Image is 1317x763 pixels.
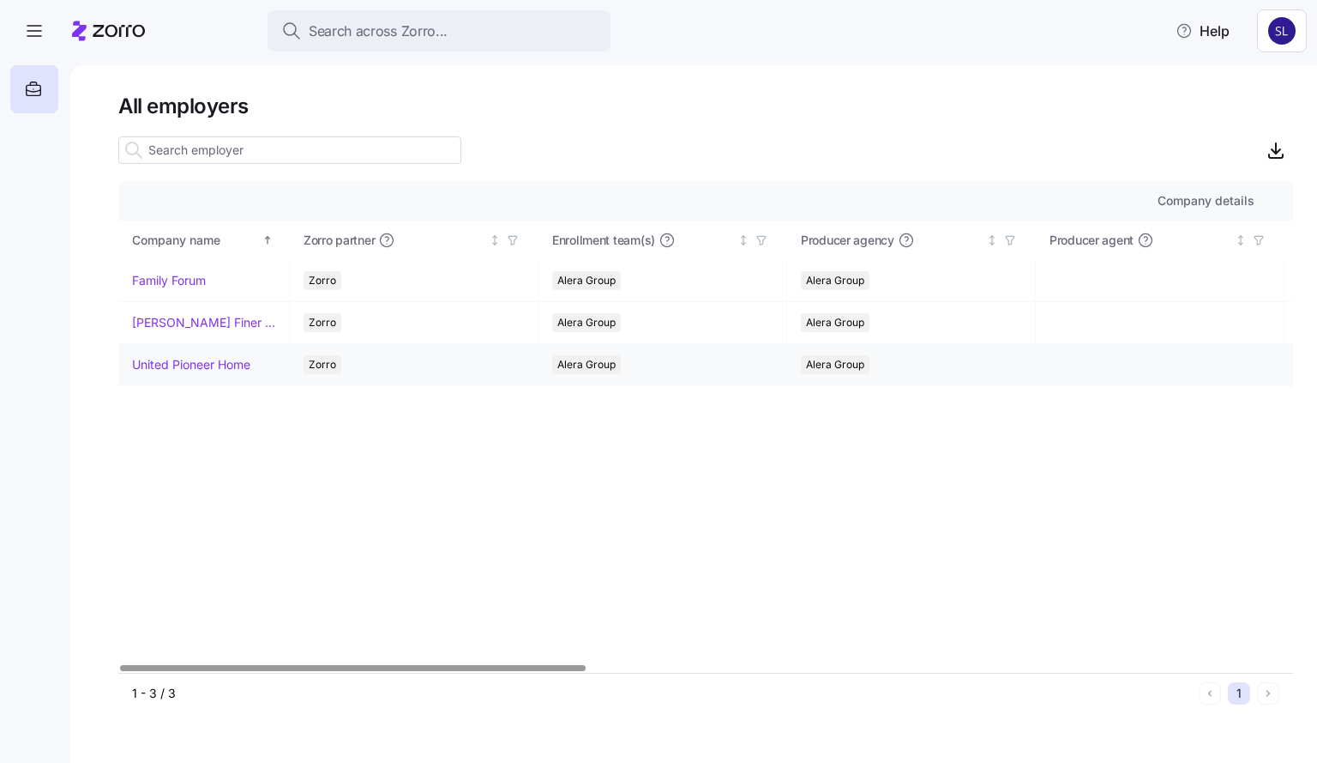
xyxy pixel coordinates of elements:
[538,221,787,260] th: Enrollment team(s)Not sorted
[1049,232,1134,249] span: Producer agent
[1235,234,1247,246] div: Not sorted
[118,93,1293,119] h1: All employers
[118,221,290,260] th: Company nameSorted ascending
[1199,682,1221,705] button: Previous page
[304,232,375,249] span: Zorro partner
[552,232,655,249] span: Enrollment team(s)
[132,685,1192,702] div: 1 - 3 / 3
[132,356,250,373] a: United Pioneer Home
[118,136,461,164] input: Search employer
[1036,221,1284,260] th: Producer agentNot sorted
[132,231,259,250] div: Company name
[1228,682,1250,705] button: 1
[1162,14,1243,48] button: Help
[557,313,616,332] span: Alera Group
[268,10,610,51] button: Search across Zorro...
[787,221,1036,260] th: Producer agencyNot sorted
[489,234,501,246] div: Not sorted
[806,313,864,332] span: Alera Group
[986,234,998,246] div: Not sorted
[132,272,206,289] a: Family Forum
[1268,17,1296,45] img: 9541d6806b9e2684641ca7bfe3afc45a
[309,355,336,374] span: Zorro
[309,21,448,42] span: Search across Zorro...
[557,271,616,290] span: Alera Group
[806,355,864,374] span: Alera Group
[309,313,336,332] span: Zorro
[737,234,749,246] div: Not sorted
[801,232,894,249] span: Producer agency
[309,271,336,290] span: Zorro
[557,355,616,374] span: Alera Group
[806,271,864,290] span: Alera Group
[132,314,275,331] a: [PERSON_NAME] Finer Meats
[1257,682,1279,705] button: Next page
[290,221,538,260] th: Zorro partnerNot sorted
[1176,21,1230,41] span: Help
[262,234,274,246] div: Sorted ascending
